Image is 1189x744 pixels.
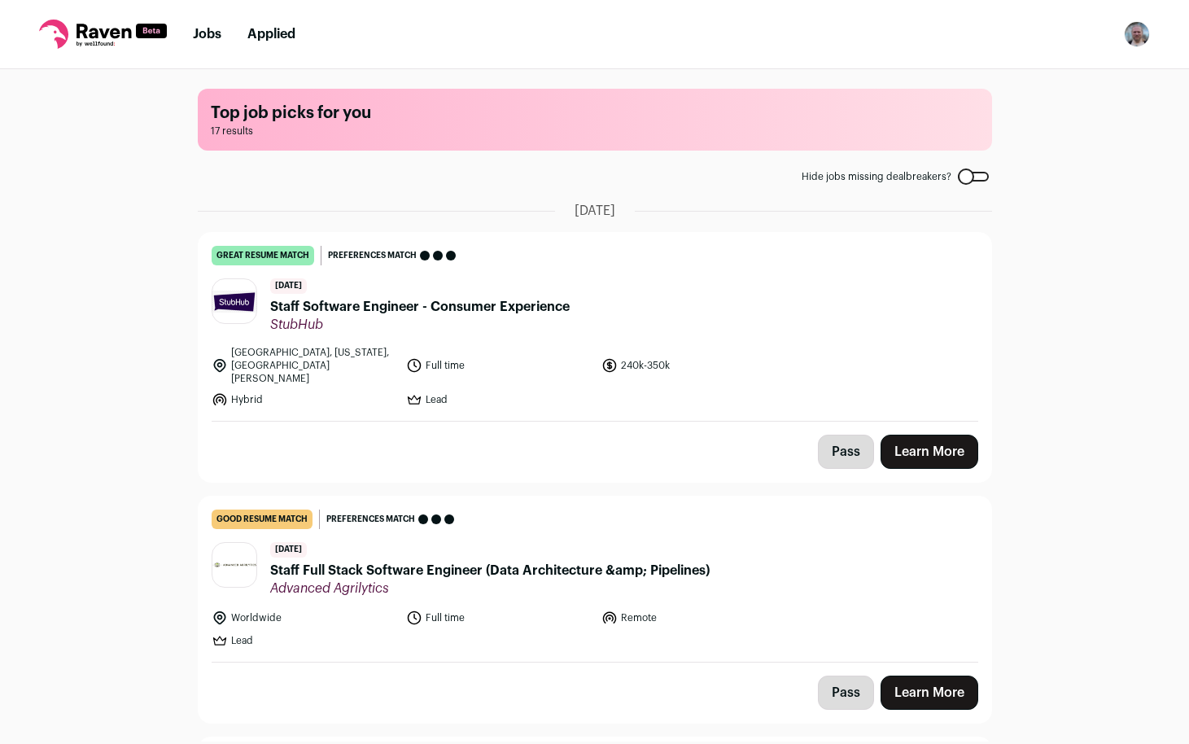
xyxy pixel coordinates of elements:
div: good resume match [212,510,313,529]
li: Full time [406,610,592,626]
img: c889bdb296e8a752e55a0d7cbb747bcadbcbd33d98da6cb7811e56e997c7d80d.png [212,562,256,568]
a: good resume match Preferences match [DATE] Staff Full Stack Software Engineer (Data Architecture ... [199,497,991,662]
a: Learn More [881,435,978,469]
span: Staff Software Engineer - Consumer Experience [270,297,570,317]
li: Hybrid [212,392,397,408]
span: [DATE] [270,278,307,294]
span: Advanced Agrilytics [270,580,710,597]
a: Applied [247,28,295,41]
li: Remote [601,610,787,626]
li: 240k-350k [601,346,787,385]
span: 17 results [211,125,979,138]
img: 8849183d38fe54b265c2e9e1ce53497f272e5f9fafae1bf22f2e8b7a234106ab.jpg [212,291,256,313]
button: Pass [818,676,874,710]
li: Full time [406,346,592,385]
span: StubHub [270,317,570,333]
span: Preferences match [326,511,415,527]
li: Lead [406,392,592,408]
li: [GEOGRAPHIC_DATA], [US_STATE], [GEOGRAPHIC_DATA][PERSON_NAME] [212,346,397,385]
span: Preferences match [328,247,417,264]
button: Pass [818,435,874,469]
img: 16603063-medium_jpg [1124,21,1150,47]
a: great resume match Preferences match [DATE] Staff Software Engineer - Consumer Experience StubHub... [199,233,991,421]
span: Staff Full Stack Software Engineer (Data Architecture &amp; Pipelines) [270,561,710,580]
li: Lead [212,632,397,649]
li: Worldwide [212,610,397,626]
button: Open dropdown [1124,21,1150,47]
span: [DATE] [270,542,307,558]
span: [DATE] [575,203,615,219]
div: great resume match [212,246,314,265]
span: Hide jobs missing dealbreakers? [802,170,951,183]
a: Jobs [193,28,221,41]
h1: Top job picks for you [211,102,979,125]
a: Learn More [881,676,978,710]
